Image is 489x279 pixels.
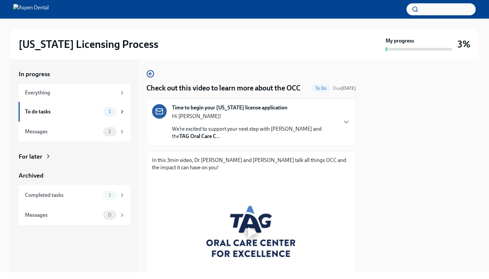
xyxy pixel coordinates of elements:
[19,171,130,180] a: Archived
[172,104,287,111] strong: Time to begin your [US_STATE] license application
[19,205,130,225] a: Messages0
[179,133,216,139] strong: TAG Oral Care C
[19,70,130,78] a: In progress
[333,85,356,91] span: September 18th, 2025 12:00
[457,38,470,50] h3: 3%
[386,37,414,45] strong: My progress
[172,113,337,120] p: Hi [PERSON_NAME]!
[25,211,100,219] div: Messages
[19,102,130,122] a: To do tasks1
[104,212,115,217] span: 0
[105,193,115,198] span: 1
[25,108,100,115] div: To do tasks
[13,4,49,15] img: Aspen Dental
[25,128,100,135] div: Messages
[333,85,356,91] span: Due
[19,185,130,205] a: Completed tasks1
[104,129,115,134] span: 2
[152,157,350,171] p: In this 3min video, Dr [PERSON_NAME] and [PERSON_NAME] talk all things OCC and the impact it can ...
[19,122,130,142] a: Messages2
[25,192,100,199] div: Completed tasks
[172,125,337,140] p: We’re excited to support your next step with [PERSON_NAME] and the ...
[19,84,130,102] a: Everything
[146,83,300,93] h4: Check out this video to learn more about the OCC
[19,38,158,51] h2: [US_STATE] Licensing Process
[105,109,115,114] span: 1
[19,152,42,161] div: For later
[19,152,130,161] a: For later
[341,85,356,91] strong: [DATE]
[25,89,116,96] div: Everything
[311,86,330,91] span: To Do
